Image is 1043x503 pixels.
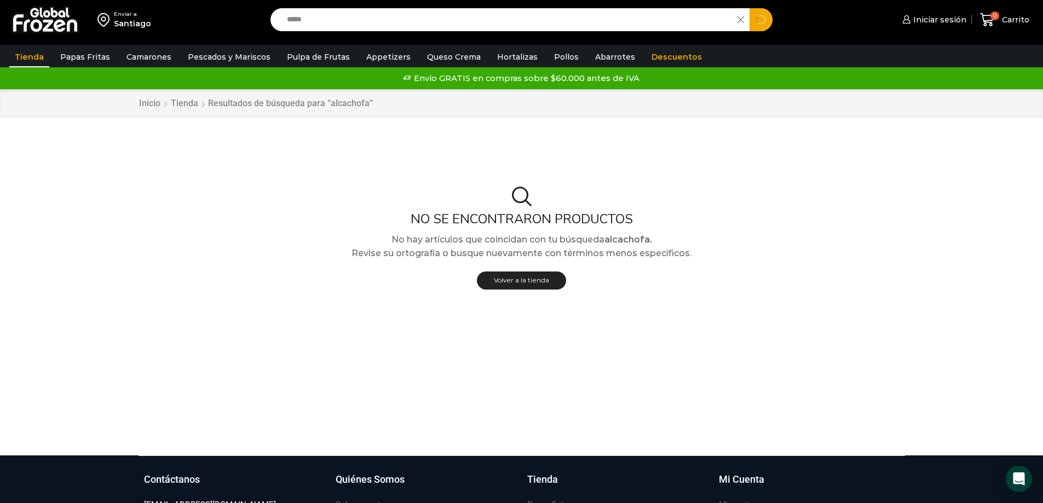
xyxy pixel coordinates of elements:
[55,47,116,67] a: Papas Fritas
[494,276,549,284] span: Volver a la tienda
[719,472,764,487] h3: Mi Cuenta
[130,211,913,227] h2: No se encontraron productos
[527,472,558,487] h3: Tienda
[144,472,325,498] a: Contáctanos
[130,233,913,261] p: No hay artículos que coincidan con tu búsqueda Revise su ortografía o busque nuevamente con térmi...
[990,11,999,20] span: 0
[144,472,200,487] h3: Contáctanos
[750,8,773,31] button: Search button
[139,97,161,110] a: Inicio
[1006,466,1032,492] div: Open Intercom Messenger
[139,97,373,110] nav: Breadcrumb
[604,234,652,245] strong: alcachofa.
[336,472,516,498] a: Quiénes Somos
[900,9,966,31] a: Iniciar sesión
[977,7,1032,33] a: 0 Carrito
[719,472,900,498] a: Mi Cuenta
[114,18,151,29] div: Santiago
[361,47,416,67] a: Appetizers
[422,47,486,67] a: Queso Crema
[999,14,1029,25] span: Carrito
[182,47,276,67] a: Pescados y Mariscos
[281,47,355,67] a: Pulpa de Frutas
[590,47,641,67] a: Abarrotes
[527,472,708,498] a: Tienda
[492,47,543,67] a: Hortalizas
[549,47,584,67] a: Pollos
[9,47,49,67] a: Tienda
[97,10,114,29] img: address-field-icon.svg
[170,97,199,110] a: Tienda
[121,47,177,67] a: Camarones
[336,472,405,487] h3: Quiénes Somos
[646,47,707,67] a: Descuentos
[208,98,373,108] h1: Resultados de búsqueda para “alcachofa”
[911,14,966,25] span: Iniciar sesión
[114,10,151,18] div: Enviar a
[477,271,566,290] a: Volver a la tienda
